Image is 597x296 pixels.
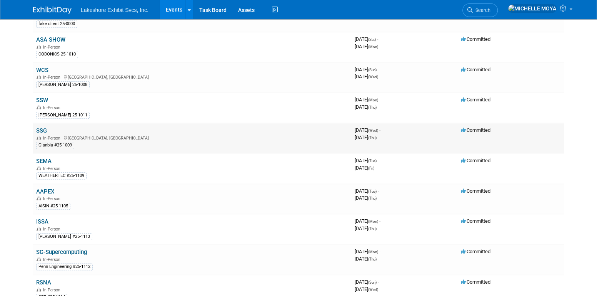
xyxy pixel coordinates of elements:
[36,203,70,210] div: AISIN #25-1105
[36,20,77,27] div: fake client 25-0000
[43,75,63,80] span: In-Person
[37,105,41,109] img: In-Person Event
[368,128,378,133] span: (Wed)
[37,136,41,140] img: In-Person Event
[355,165,374,171] span: [DATE]
[37,257,41,261] img: In-Person Event
[379,218,380,224] span: -
[355,67,379,72] span: [DATE]
[36,81,90,88] div: [PERSON_NAME] 25-1008
[43,227,63,232] span: In-Person
[473,7,490,13] span: Search
[36,218,48,225] a: ISSA
[36,97,48,104] a: SSW
[33,7,72,14] img: ExhibitDay
[36,127,47,134] a: SSG
[368,98,378,102] span: (Mon)
[355,279,379,285] span: [DATE]
[43,288,63,293] span: In-Person
[368,68,377,72] span: (Sun)
[355,44,378,49] span: [DATE]
[37,166,41,170] img: In-Person Event
[36,263,93,270] div: Penn Engineering #25-1112
[37,288,41,291] img: In-Person Event
[36,36,65,43] a: ASA SHOW
[36,233,92,240] div: [PERSON_NAME] #25-1113
[43,105,63,110] span: In-Person
[378,67,379,72] span: -
[37,45,41,49] img: In-Person Event
[368,227,377,231] span: (Thu)
[355,158,379,163] span: [DATE]
[36,279,51,286] a: RSNA
[37,227,41,230] img: In-Person Event
[37,75,41,79] img: In-Person Event
[461,67,490,72] span: Committed
[378,188,379,194] span: -
[368,219,378,224] span: (Mon)
[368,105,377,109] span: (Thu)
[368,136,377,140] span: (Thu)
[379,97,380,103] span: -
[379,127,380,133] span: -
[378,279,379,285] span: -
[461,158,490,163] span: Committed
[379,249,380,254] span: -
[461,279,490,285] span: Committed
[355,135,377,140] span: [DATE]
[37,196,41,200] img: In-Person Event
[378,158,379,163] span: -
[355,188,379,194] span: [DATE]
[36,112,90,119] div: [PERSON_NAME] 25-1011
[36,188,54,195] a: AAPEX
[43,136,63,141] span: In-Person
[36,67,48,74] a: WCS
[368,45,378,49] span: (Mon)
[43,196,63,201] span: In-Person
[36,158,52,165] a: SEMA
[355,256,377,262] span: [DATE]
[355,286,378,292] span: [DATE]
[36,249,87,256] a: SC-Supercomputing
[461,36,490,42] span: Committed
[43,166,63,171] span: In-Person
[355,97,380,103] span: [DATE]
[368,280,377,284] span: (Sun)
[355,74,378,79] span: [DATE]
[461,218,490,224] span: Committed
[36,172,87,179] div: WEATHERTEC #25-1109
[36,74,349,80] div: [GEOGRAPHIC_DATA], [GEOGRAPHIC_DATA]
[355,249,380,254] span: [DATE]
[81,7,148,13] span: Lakeshore Exhibit Svcs, Inc.
[355,36,378,42] span: [DATE]
[508,4,557,13] img: MICHELLE MOYA
[36,51,78,58] div: CODONICS 25-1010
[36,142,74,149] div: Glanbia #25-1009
[462,3,498,17] a: Search
[368,166,374,170] span: (Fri)
[355,218,380,224] span: [DATE]
[368,75,378,79] span: (Wed)
[36,135,349,141] div: [GEOGRAPHIC_DATA], [GEOGRAPHIC_DATA]
[368,288,378,292] span: (Wed)
[377,36,378,42] span: -
[355,127,380,133] span: [DATE]
[368,159,377,163] span: (Tue)
[461,127,490,133] span: Committed
[368,250,378,254] span: (Mon)
[368,257,377,261] span: (Thu)
[355,104,377,110] span: [DATE]
[461,97,490,103] span: Committed
[355,225,377,231] span: [DATE]
[368,196,377,200] span: (Thu)
[368,37,376,42] span: (Sat)
[43,45,63,50] span: In-Person
[461,249,490,254] span: Committed
[368,189,377,193] span: (Tue)
[355,195,377,201] span: [DATE]
[461,188,490,194] span: Committed
[43,257,63,262] span: In-Person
